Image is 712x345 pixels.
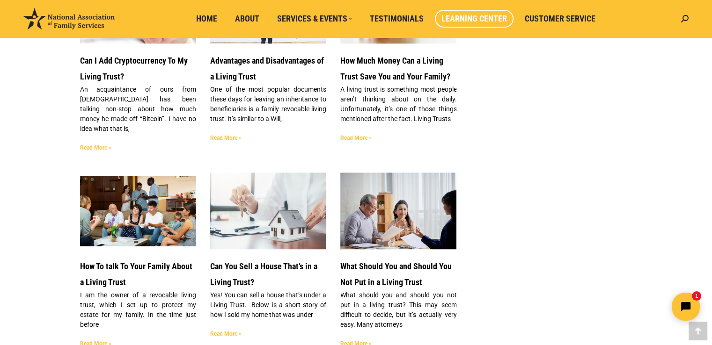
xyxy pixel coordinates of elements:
a: What Should You and Should You Not Put in a Living Trust [340,261,452,287]
iframe: Tidio Chat [547,285,708,329]
a: Can You Sell a House That’s in a Living Trust? [210,261,317,287]
p: One of the most popular documents these days for leaving an inheritance to beneficiaries is a fam... [210,85,326,124]
p: What should you and should you not put in a living trust? This may seem difficult to decide, but ... [340,290,456,330]
p: A living trust is something most people aren’t thinking about on the daily. Unfortunately, it’s o... [340,85,456,124]
span: Learning Center [441,14,507,24]
img: What You Should and Should Not Include in Your Living Trust [340,172,457,250]
a: Read more about Can I Add Cryptocurrency To My Living Trust? [80,144,111,151]
a: Can I Add Cryptocurrency To My Living Trust? [80,56,188,81]
img: How To talk To Your Family About a Living Trust [79,176,197,246]
a: How Much Money Can a Living Trust Save You and Your Family? [340,56,450,81]
span: Home [196,14,217,24]
a: About [228,10,266,28]
p: I am the owner of a revocable living trust, which I set up to protect my estate for my family. In... [80,290,196,330]
a: Read more about Can You Sell a House That’s in a Living Trust? [210,331,242,337]
span: Services & Events [277,14,352,24]
a: Can you sell a home that's under a living trust? [210,172,326,249]
span: Testimonials [370,14,424,24]
span: About [235,14,259,24]
a: Customer Service [518,10,602,28]
p: An acquaintance of ours from [DEMOGRAPHIC_DATA] has been talking non-stop about how much money he... [80,85,196,134]
a: How To talk To Your Family About a Living Trust [80,172,196,249]
a: Testimonials [363,10,430,28]
a: Read more about Advantages and Disadvantages of a Living Trust [210,135,242,141]
img: Can you sell a home that's under a living trust? [209,172,327,250]
img: National Association of Family Services [23,8,115,29]
span: Customer Service [525,14,595,24]
p: Yes! You can sell a house that’s under a Living Trust. Below is a short story of how I sold my ho... [210,290,326,320]
a: Home [190,10,224,28]
a: What You Should and Should Not Include in Your Living Trust [340,172,456,249]
a: Learning Center [435,10,514,28]
a: Advantages and Disadvantages of a Living Trust [210,56,324,81]
a: Read more about How Much Money Can a Living Trust Save You and Your Family? [340,135,372,141]
a: How To talk To Your Family About a Living Trust [80,261,192,287]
